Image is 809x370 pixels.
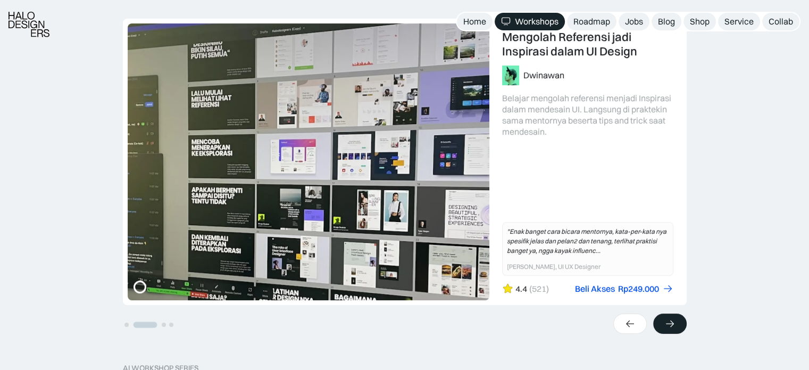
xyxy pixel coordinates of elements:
[683,13,716,30] a: Shop
[515,16,558,27] div: Workshops
[573,16,610,27] div: Roadmap
[575,283,673,294] a: Beli AksesRp249.000
[123,319,175,328] ul: Select a slide to show
[169,323,173,327] button: Go to slide 4
[724,16,754,27] div: Service
[162,323,166,327] button: Go to slide 3
[762,13,799,30] a: Collab
[652,13,681,30] a: Blog
[463,16,486,27] div: Home
[567,13,616,30] a: Roadmap
[133,322,157,328] button: Go to slide 2
[124,323,129,327] button: Go to slide 1
[619,13,649,30] a: Jobs
[457,13,493,30] a: Home
[625,16,643,27] div: Jobs
[495,13,565,30] a: Workshops
[123,19,687,305] div: 2 of 4
[618,283,659,294] div: Rp249.000
[718,13,760,30] a: Service
[575,283,615,294] div: Beli Akses
[658,16,675,27] div: Blog
[529,283,549,294] div: (521)
[690,16,710,27] div: Shop
[769,16,793,27] div: Collab
[515,283,527,294] div: 4.4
